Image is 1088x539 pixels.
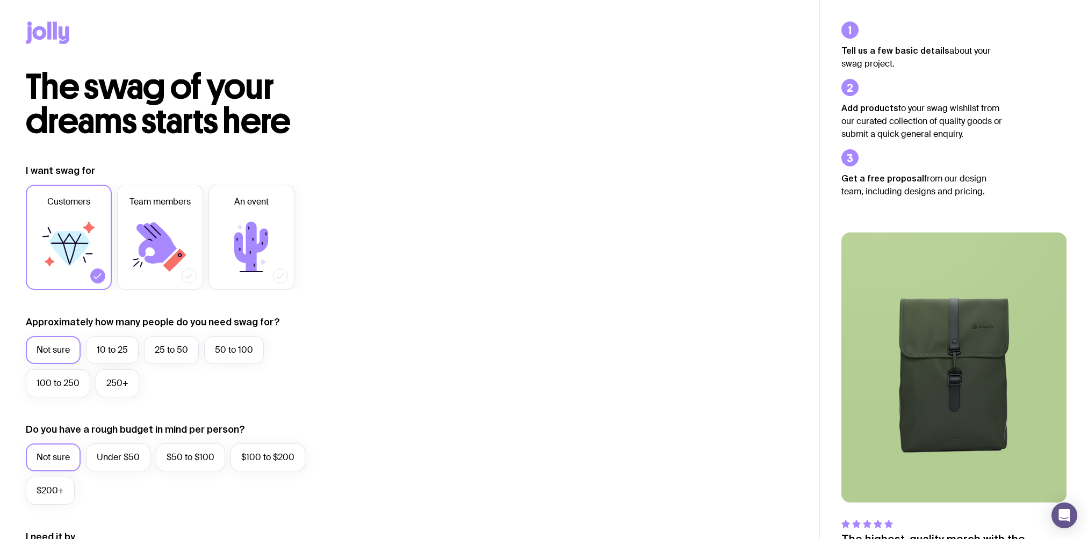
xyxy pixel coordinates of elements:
[841,101,1003,141] p: to your swag wishlist from our curated collection of quality goods or submit a quick general enqu...
[26,477,75,505] label: $200+
[841,172,1003,198] p: from our design team, including designs and pricing.
[26,369,90,397] label: 100 to 250
[26,65,291,142] span: The swag of your dreams starts here
[96,369,139,397] label: 250+
[86,443,150,471] label: Under $50
[129,195,191,208] span: Team members
[1051,502,1077,528] div: Open Intercom Messenger
[26,336,81,364] label: Not sure
[841,173,924,183] strong: Get a free proposal
[841,46,949,55] strong: Tell us a few basic details
[230,443,305,471] label: $100 to $200
[26,423,245,436] label: Do you have a rough budget in mind per person?
[26,316,280,329] label: Approximately how many people do you need swag for?
[86,336,139,364] label: 10 to 25
[841,103,898,113] strong: Add products
[47,195,90,208] span: Customers
[26,164,95,177] label: I want swag for
[204,336,264,364] label: 50 to 100
[144,336,199,364] label: 25 to 50
[156,443,225,471] label: $50 to $100
[234,195,269,208] span: An event
[841,44,1003,70] p: about your swag project.
[26,443,81,471] label: Not sure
